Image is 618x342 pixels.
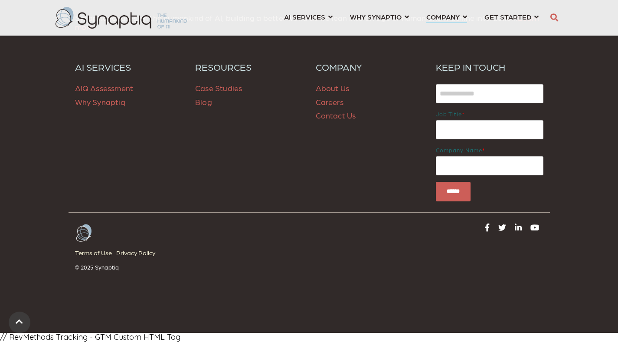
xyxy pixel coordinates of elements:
span: GET STARTED [484,11,531,23]
nav: menu [275,2,547,33]
a: Why Synaptiq [75,97,125,106]
span: AI SERVICES [284,11,325,23]
a: Contact Us [316,111,356,120]
span: COMPANY [426,11,460,23]
a: Blog [195,97,212,106]
a: Careers [316,97,343,106]
a: COMPANY [426,9,467,25]
a: AI SERVICES [284,9,333,25]
a: Privacy Policy [116,247,160,259]
img: Arctic-White Butterfly logo [75,224,92,243]
a: Case Studies [195,83,242,92]
a: AI SERVICES [75,61,183,72]
a: GET STARTED [484,9,539,25]
a: COMPANY [316,61,423,72]
p: © 2025 Synaptiq [75,264,303,271]
a: Terms of Use [75,247,116,259]
a: About Us [316,83,350,92]
a: AIQ Assessment [75,83,134,92]
a: RESOURCES [195,61,303,72]
h6: KEEP IN TOUCH [436,61,543,72]
span: WHY SYNAPTIQ [350,11,402,23]
span: Company name [436,147,482,153]
a: WHY SYNAPTIQ [350,9,409,25]
span: Job title [436,111,462,117]
img: synaptiq logo-2 [56,7,187,29]
div: Navigation Menu [75,247,303,264]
